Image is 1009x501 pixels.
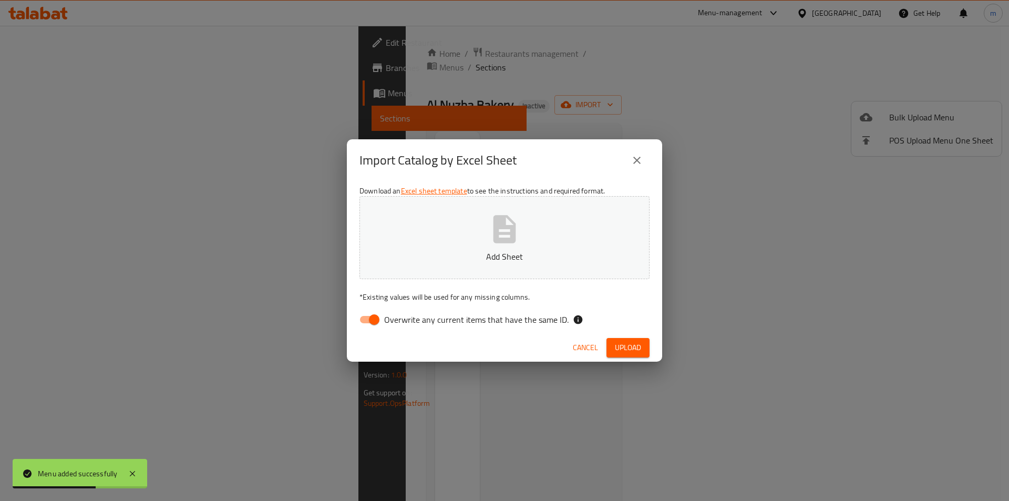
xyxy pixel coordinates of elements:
[569,338,602,357] button: Cancel
[384,313,569,326] span: Overwrite any current items that have the same ID.
[359,196,650,279] button: Add Sheet
[401,184,467,198] a: Excel sheet template
[359,152,517,169] h2: Import Catalog by Excel Sheet
[347,181,662,334] div: Download an to see the instructions and required format.
[38,468,118,479] div: Menu added successfully
[376,250,633,263] p: Add Sheet
[624,148,650,173] button: close
[615,341,641,354] span: Upload
[359,292,650,302] p: Existing values will be used for any missing columns.
[573,314,583,325] svg: If the overwrite option isn't selected, then the items that match an existing ID will be ignored ...
[606,338,650,357] button: Upload
[573,341,598,354] span: Cancel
